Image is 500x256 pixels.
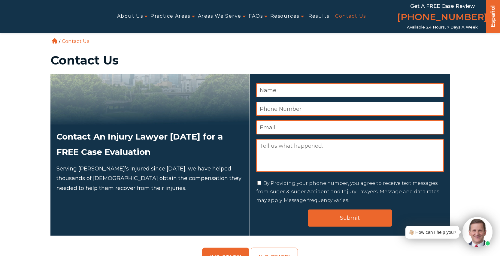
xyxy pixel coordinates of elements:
[270,10,299,23] a: Resources
[117,10,143,23] a: About Us
[50,54,450,66] h1: Contact Us
[150,10,190,23] a: Practice Areas
[308,209,392,227] input: Submit
[408,228,456,236] div: 👋🏼 How can I help you?
[56,129,244,159] h2: Contact An Injury Lawyer [DATE] for a FREE Case Evaluation
[256,180,439,203] label: By Providing your phone number, you agree to receive text messages from Auger & Auger Accident an...
[4,10,86,23] img: Auger & Auger Accident and Injury Lawyers Logo
[56,164,244,193] p: Serving [PERSON_NAME]’s Injured since [DATE], we have helped thousands of [DEMOGRAPHIC_DATA] obta...
[60,38,91,44] li: Contact Us
[407,25,478,30] span: Available 24 Hours, 7 Days a Week
[249,10,263,23] a: FAQs
[52,38,57,44] a: Home
[397,11,487,25] a: [PHONE_NUMBER]
[256,120,444,134] input: Email
[308,10,329,23] a: Results
[198,10,241,23] a: Areas We Serve
[335,10,366,23] a: Contact Us
[462,217,492,247] img: Intaker widget Avatar
[256,102,444,116] input: Phone Number
[410,3,475,9] span: Get a FREE Case Review
[256,83,444,97] input: Name
[50,74,250,125] img: Attorneys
